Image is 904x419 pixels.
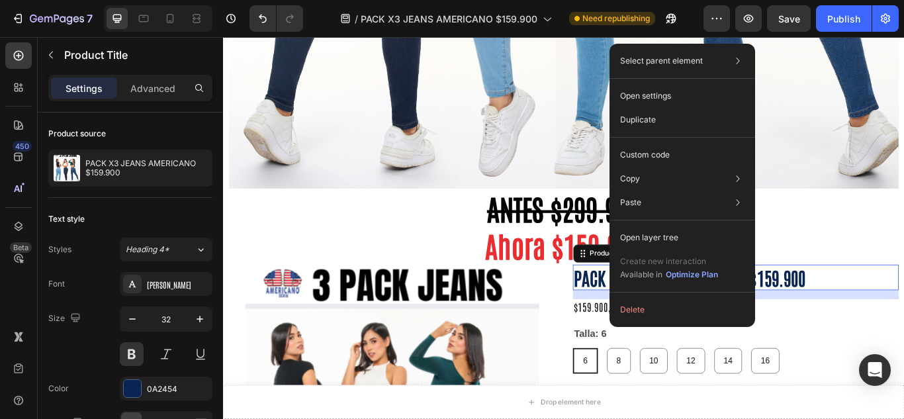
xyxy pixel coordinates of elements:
div: Size [48,310,83,328]
span: 16 [627,372,637,383]
div: Styles [48,244,71,256]
button: Save [767,5,811,32]
strong: ANTES $299.900 [308,178,487,221]
p: Create new interaction [620,255,719,268]
button: Publish [816,5,872,32]
button: Delete [615,298,750,322]
p: Duplicate [620,114,656,126]
div: Text style [48,213,85,225]
button: Heading 4* [120,238,212,261]
img: product feature img [54,155,80,181]
p: Copy [620,173,640,185]
p: Select parent element [620,55,703,67]
span: Save [778,13,800,24]
p: 7 [87,11,93,26]
div: $299.900,00 [469,306,524,324]
button: Optimize Plan [665,268,719,281]
legend: Talla: 6 [408,335,448,358]
p: Custom code [620,149,670,161]
div: Font [48,278,65,290]
p: Advanced [130,81,175,95]
div: Publish [827,12,860,26]
h1: PACK X3 JEANS AMERICANO $159.900 [408,265,788,296]
p: Paste [620,197,641,209]
div: 0A2454 [147,383,209,395]
span: PACK X3 JEANS AMERICANO $159.900 [361,12,537,26]
span: Heading 4* [126,244,169,256]
p: Open layer tree [620,232,678,244]
p: Product Title [64,47,207,63]
div: $159.900,00 [408,306,463,324]
span: Need republishing [582,13,650,24]
span: 8 [459,372,464,383]
div: Product source [48,128,106,140]
iframe: Design area [223,37,904,419]
div: Open Intercom Messenger [859,354,891,386]
p: Open settings [620,90,671,102]
div: [PERSON_NAME] [147,279,209,291]
span: / [355,12,358,26]
span: 12 [540,372,551,383]
div: Color [48,383,69,395]
span: 10 [497,372,508,383]
div: Undo/Redo [249,5,303,32]
div: Product Title [424,247,478,259]
span: Available in [620,269,662,279]
div: Optimize Plan [666,269,718,281]
div: 450 [13,141,32,152]
p: Settings [66,81,103,95]
button: 7 [5,5,99,32]
span: 14 [584,372,594,383]
strong: Ahora $159.900 [306,221,489,264]
p: PACK X3 JEANS AMERICANO $159.900 [85,159,207,177]
span: 6 [420,372,425,383]
div: Beta [10,242,32,253]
